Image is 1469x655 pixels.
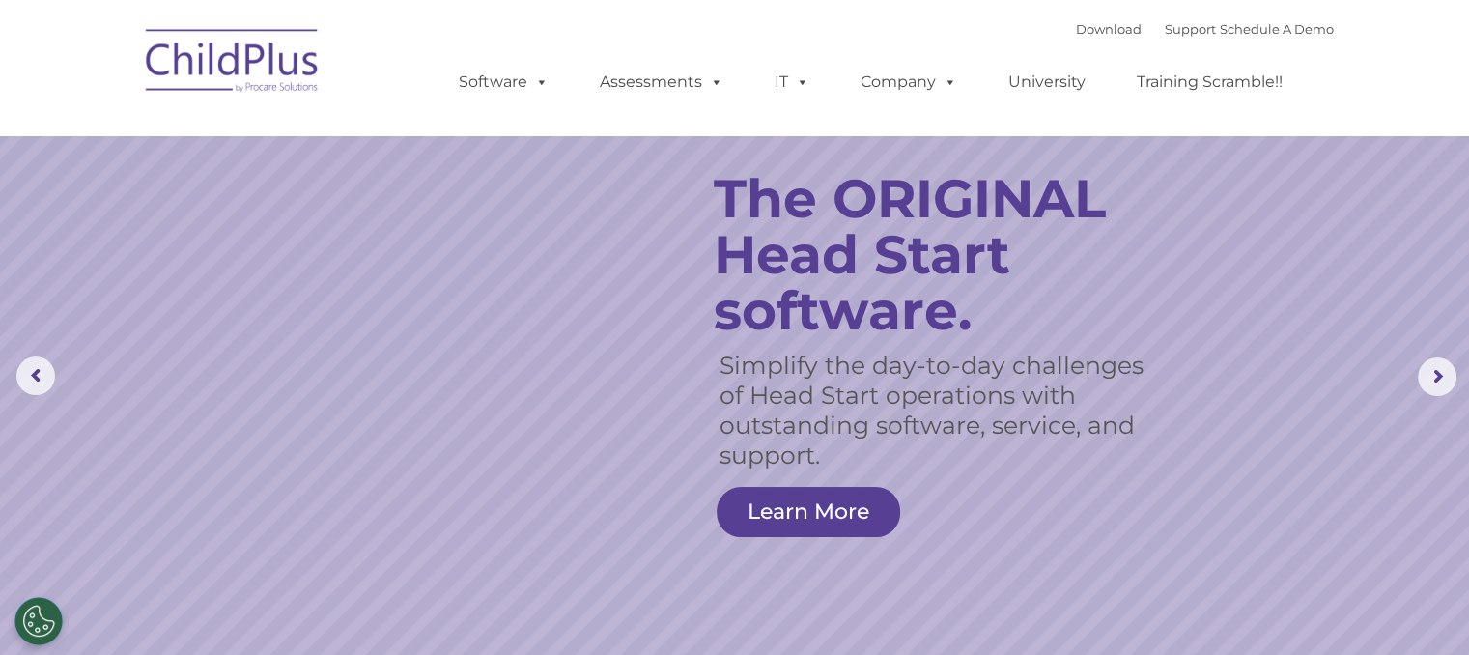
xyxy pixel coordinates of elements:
a: University [989,63,1105,101]
a: Software [439,63,568,101]
a: Assessments [580,63,743,101]
img: ChildPlus by Procare Solutions [136,15,329,112]
rs-layer: The ORIGINAL Head Start software. [714,171,1172,339]
span: Last name [268,128,327,142]
rs-layer: Simplify the day-to-day challenges of Head Start operations with outstanding software, service, a... [720,351,1149,470]
a: Schedule A Demo [1220,21,1334,37]
span: Phone number [268,207,351,221]
a: Download [1076,21,1142,37]
a: Training Scramble!! [1117,63,1302,101]
a: Company [841,63,976,101]
a: Support [1165,21,1216,37]
a: Learn More [717,487,900,537]
font: | [1076,21,1334,37]
button: Cookies Settings [14,597,63,645]
a: IT [755,63,829,101]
